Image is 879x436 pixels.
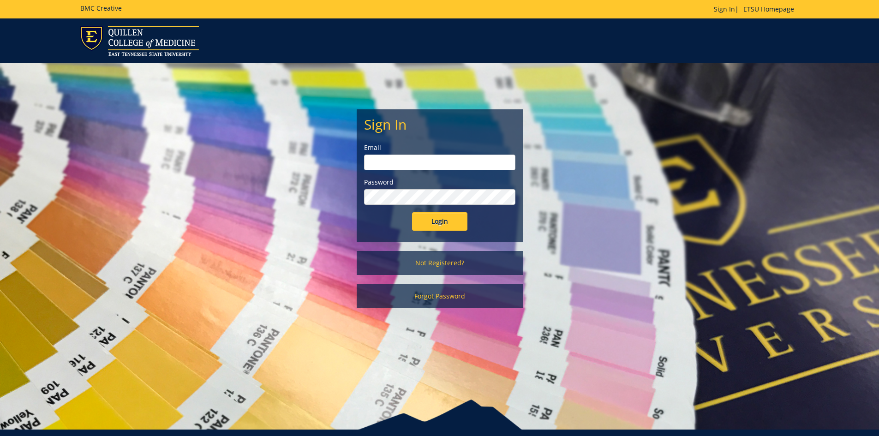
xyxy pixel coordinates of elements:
a: Forgot Password [357,284,523,308]
a: Not Registered? [357,251,523,275]
input: Login [412,212,467,231]
label: Password [364,178,515,187]
p: | [714,5,799,14]
h5: BMC Creative [80,5,122,12]
img: ETSU logo [80,26,199,56]
a: Sign In [714,5,735,13]
a: ETSU Homepage [739,5,799,13]
label: Email [364,143,515,152]
h2: Sign In [364,117,515,132]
